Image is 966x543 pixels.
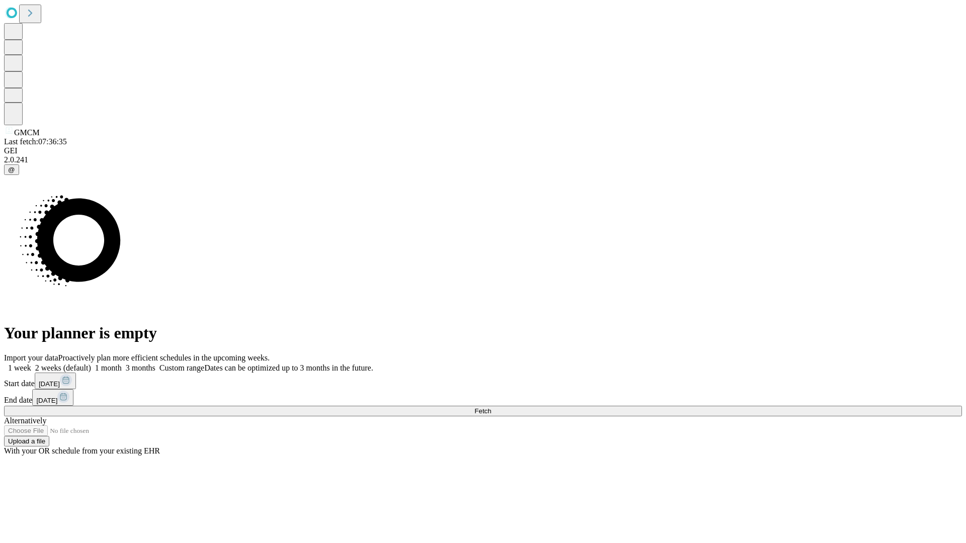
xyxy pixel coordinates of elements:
[39,380,60,388] span: [DATE]
[8,364,31,372] span: 1 week
[4,436,49,446] button: Upload a file
[4,164,19,175] button: @
[126,364,155,372] span: 3 months
[4,155,962,164] div: 2.0.241
[4,137,67,146] span: Last fetch: 07:36:35
[95,364,122,372] span: 1 month
[4,446,160,455] span: With your OR schedule from your existing EHR
[58,353,270,362] span: Proactively plan more efficient schedules in the upcoming weeks.
[4,389,962,406] div: End date
[4,324,962,342] h1: Your planner is empty
[32,389,73,406] button: [DATE]
[35,364,91,372] span: 2 weeks (default)
[4,146,962,155] div: GEI
[204,364,373,372] span: Dates can be optimized up to 3 months in the future.
[474,407,491,415] span: Fetch
[35,373,76,389] button: [DATE]
[8,166,15,173] span: @
[4,416,46,425] span: Alternatively
[14,128,40,137] span: GMCM
[159,364,204,372] span: Custom range
[4,353,58,362] span: Import your data
[36,397,57,404] span: [DATE]
[4,406,962,416] button: Fetch
[4,373,962,389] div: Start date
